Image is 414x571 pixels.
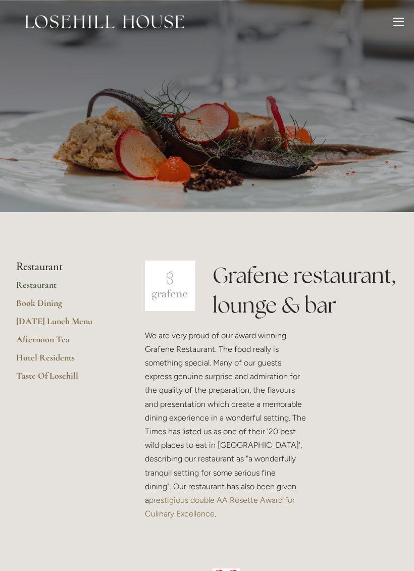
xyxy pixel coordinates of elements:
p: We are very proud of our award winning Grafene Restaurant. The food really is something special. ... [145,329,308,521]
img: grafene.jpg [145,261,195,311]
a: Taste Of Losehill [16,370,113,388]
img: Losehill House [25,15,184,28]
li: Restaurant [16,261,113,274]
h1: Grafene restaurant, lounge & bar [213,261,398,320]
a: [DATE] Lunch Menu [16,316,113,334]
a: Restaurant [16,279,113,297]
a: Afternoon Tea [16,334,113,352]
a: prestigious double AA Rosette Award for Culinary Excellence [145,495,297,518]
a: Book Dining [16,297,113,316]
a: Hotel Residents [16,352,113,370]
